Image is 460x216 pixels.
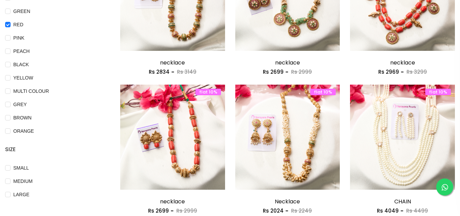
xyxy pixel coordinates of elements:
[11,177,35,185] span: MEDIUM
[11,164,32,172] span: SMALL
[11,34,27,42] span: PINK
[390,59,415,67] a: necklace
[275,198,300,205] a: Necklace
[377,207,399,214] span: Rs 4049
[195,89,221,95] span: flat 10%
[160,198,185,205] a: necklace
[406,207,428,214] span: Rs 4499
[11,8,33,15] span: GREEN
[263,68,284,75] span: Rs 2699
[176,207,197,214] span: Rs 2999
[11,87,52,95] span: MULTI COLOUR
[11,101,30,108] span: GREY
[378,68,399,75] span: Rs 2969
[394,198,411,205] a: CHAIN
[291,207,312,214] span: Rs 2249
[160,59,185,67] a: necklace
[11,74,36,82] span: YELLOW
[310,89,336,95] span: flat 10%
[5,145,100,154] h4: SIZE
[149,68,170,75] span: Rs 2834
[11,127,37,135] span: ORANGE
[275,59,300,67] a: necklace
[177,68,196,75] span: Rs 3149
[11,61,32,68] span: BLACK
[148,207,169,214] span: Rs 2699
[425,89,451,95] span: flat 10%
[407,68,427,75] span: Rs 3299
[291,68,312,75] span: Rs 2999
[11,114,34,121] span: BROWN
[263,207,284,214] span: Rs 2024
[11,47,32,55] span: PEACH
[11,21,26,28] span: RED
[11,191,32,198] span: LARGE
